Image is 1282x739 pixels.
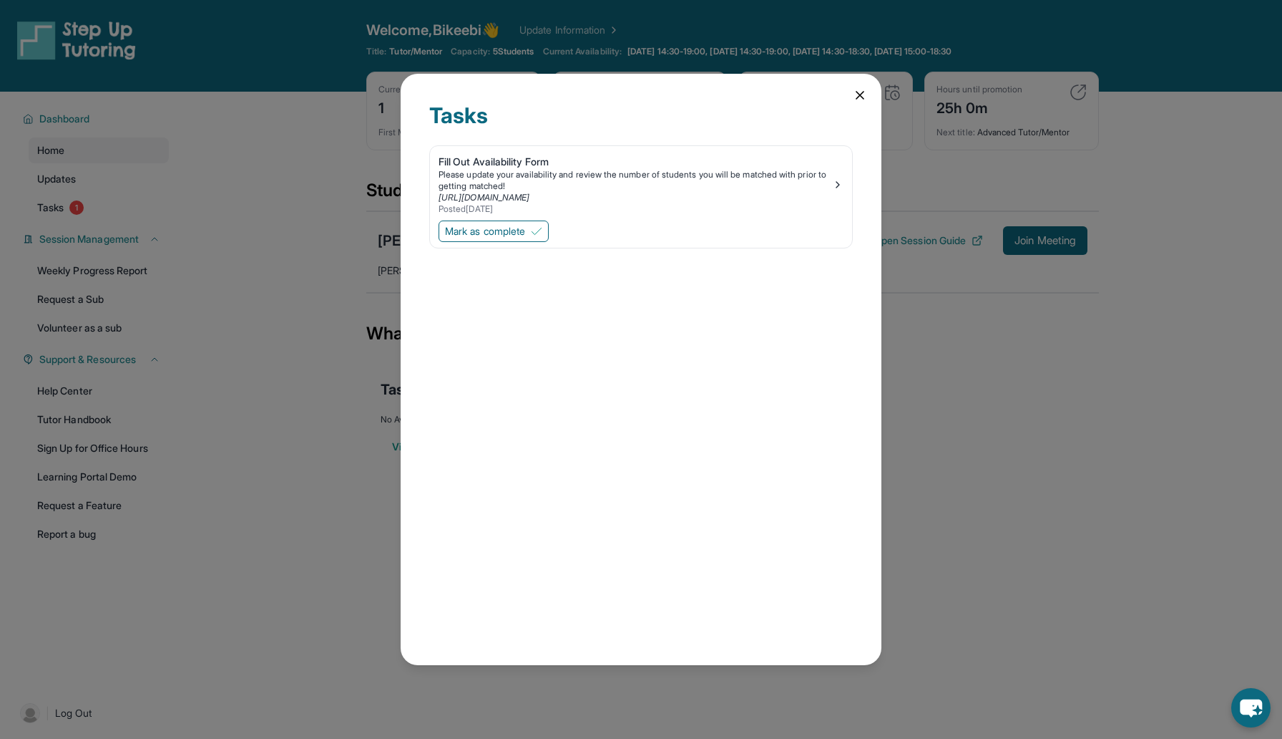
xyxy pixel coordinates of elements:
img: Mark as complete [531,226,542,237]
div: Please update your availability and review the number of students you will be matched with prior ... [439,169,832,192]
a: Fill Out Availability FormPlease update your availability and review the number of students you w... [430,146,852,218]
span: Mark as complete [445,224,525,238]
div: Fill Out Availability Form [439,155,832,169]
button: Mark as complete [439,221,549,242]
div: Tasks [429,102,853,145]
a: [URL][DOMAIN_NAME] [439,192,529,203]
button: chat-button [1231,688,1271,728]
div: Posted [DATE] [439,203,832,215]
